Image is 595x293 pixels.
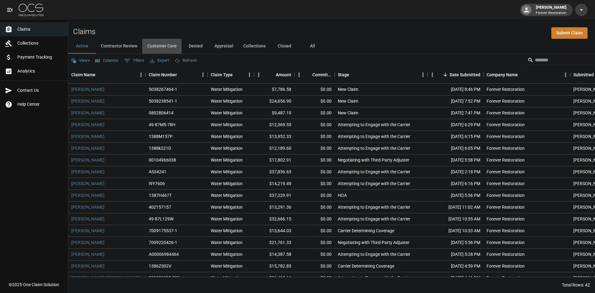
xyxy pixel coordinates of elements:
[428,225,483,237] div: [DATE] 10:33 AM
[254,66,294,83] div: Amount
[518,70,527,79] button: Sort
[267,70,276,79] button: Sort
[487,110,525,116] div: Forever Restoration
[338,122,410,128] div: Attempting to Engage with the Carrier
[536,11,566,16] p: Forever Restoration
[68,39,595,54] div: dynamic tabs
[338,169,410,175] div: Attempting to Engage with the Carrier
[428,143,483,154] div: [DATE] 6:05 PM
[211,110,243,116] div: Water Mitigation
[428,154,483,166] div: [DATE] 5:58 PM
[428,272,483,284] div: [DATE] 4:41 PM
[17,87,63,94] span: Contact Us
[211,133,243,140] div: Water Mitigation
[487,98,525,104] div: Forever Restoration
[428,84,483,95] div: [DATE] 8:46 PM
[211,275,243,281] div: Water Mitigation
[428,213,483,225] div: [DATE] 10:55 AM
[71,216,104,222] a: [PERSON_NAME]
[428,166,483,178] div: [DATE] 2:18 PM
[73,27,95,36] h2: Claims
[211,169,243,175] div: Water Mitigation
[562,282,590,288] div: Total Rows: 42
[294,237,335,249] div: $0.00
[68,66,146,83] div: Claim Name
[487,86,525,92] div: Forever Restoration
[561,70,570,79] button: Menu
[294,202,335,213] div: $0.00
[304,70,312,79] button: Sort
[254,260,294,272] div: $15,782.85
[71,110,104,116] a: [PERSON_NAME]
[254,154,294,166] div: $17,802.91
[254,202,294,213] div: $13,291.36
[9,282,59,288] div: © 2025 One Claim Solution
[294,225,335,237] div: $0.00
[428,202,483,213] div: [DATE] 11:02 AM
[294,249,335,260] div: $0.00
[211,251,243,257] div: Water Mitigation
[71,228,104,234] a: [PERSON_NAME]
[149,98,177,104] div: 5038238541-1
[96,39,142,54] button: Contractor Review
[428,95,483,107] div: [DATE] 7:52 PM
[142,39,182,54] button: Customer Care
[211,180,243,187] div: Water Mitigation
[71,133,104,140] a: [PERSON_NAME]
[254,213,294,225] div: $32,666.15
[211,122,243,128] div: Water Mitigation
[209,39,238,54] button: Appraisal
[71,180,104,187] a: [PERSON_NAME]
[254,225,294,237] div: $13,644.03
[149,66,177,83] div: Claim Number
[71,86,104,92] a: [PERSON_NAME]
[428,66,483,83] div: Date Submitted
[428,190,483,202] div: [DATE] 5:56 PM
[294,70,304,79] button: Menu
[338,263,394,269] div: Carrier Determining Coverage
[294,272,335,284] div: $0.00
[428,260,483,272] div: [DATE] 4:59 PM
[294,84,335,95] div: $0.00
[182,39,209,54] button: Denied
[487,192,525,198] div: Forever Restoration
[254,84,294,95] div: $7,786.58
[4,4,16,16] button: open drawer
[338,216,410,222] div: Attempting to Engage with the Carrier
[428,107,483,119] div: [DATE] 7:41 PM
[71,145,104,151] a: [PERSON_NAME]
[487,204,525,210] div: Forever Restoration
[149,239,177,246] div: 7009220426-1
[312,66,332,83] div: Committed Amount
[338,86,358,92] div: New Claim
[428,237,483,249] div: [DATE] 5:56 PM
[533,4,569,16] div: [PERSON_NAME]
[94,56,120,65] button: Select columns
[483,66,570,83] div: Company Name
[17,68,63,74] span: Analytics
[271,39,298,54] button: Closed
[71,157,104,163] a: [PERSON_NAME]
[211,86,243,92] div: Water Mitigation
[551,27,588,39] a: Submit Claim
[428,119,483,131] div: [DATE] 6:29 PM
[245,70,254,79] button: Menu
[173,56,198,65] button: Refresh
[254,249,294,260] div: $14,387.58
[338,157,409,163] div: Negotiating with Third-Party Adjuster
[487,239,525,246] div: Forever Restoration
[294,154,335,166] div: $0.00
[211,98,243,104] div: Water Mitigation
[349,70,358,79] button: Sort
[338,204,410,210] div: Attempting to Engage with the Carrier
[149,180,165,187] div: I9Y7606
[149,86,177,92] div: 5038267464-1
[146,66,208,83] div: Claim Number
[148,56,170,65] button: Export
[294,66,335,83] div: Committed Amount
[68,39,96,54] button: Active
[71,275,139,281] a: [PERSON_NAME]/[PERSON_NAME]
[149,275,180,281] div: 023880395-801
[298,39,326,54] button: All
[149,145,171,151] div: 1388k221D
